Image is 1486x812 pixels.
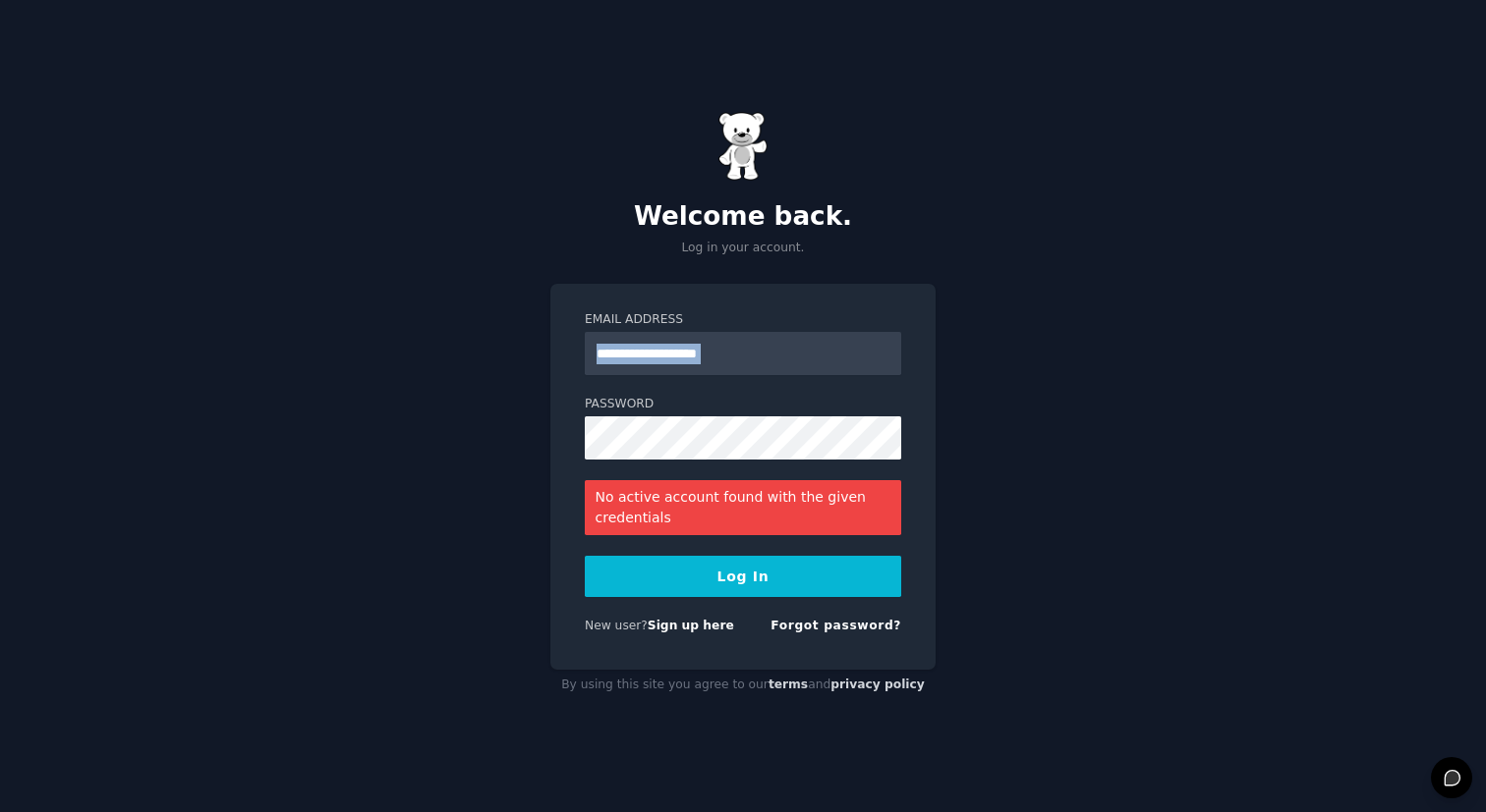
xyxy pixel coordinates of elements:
label: Email Address [585,311,901,329]
img: Gummy Bear [718,112,768,181]
label: Password [585,396,901,413]
a: Sign up here [648,619,734,632]
a: terms [769,677,808,691]
p: Log in your account. [550,240,936,257]
h2: Welcome back. [550,201,936,233]
a: Forgot password? [771,619,901,632]
a: privacy policy [830,677,925,691]
span: New user? [585,619,648,632]
div: No active account found with the given credentials [585,480,901,535]
button: Log In [585,556,901,597]
div: By using this site you agree to our and [550,670,936,701]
